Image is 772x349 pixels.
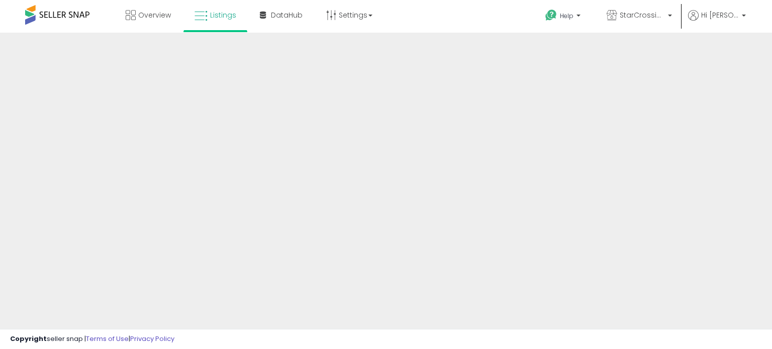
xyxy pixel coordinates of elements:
a: Hi [PERSON_NAME] [688,10,746,33]
a: Help [537,2,591,33]
span: Listings [210,10,236,20]
span: Hi [PERSON_NAME] [701,10,739,20]
span: StarCrossing [620,10,665,20]
span: Help [560,12,573,20]
a: Privacy Policy [130,334,174,343]
span: DataHub [271,10,303,20]
a: Terms of Use [86,334,129,343]
div: seller snap | | [10,334,174,344]
i: Get Help [545,9,557,22]
span: Overview [138,10,171,20]
strong: Copyright [10,334,47,343]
